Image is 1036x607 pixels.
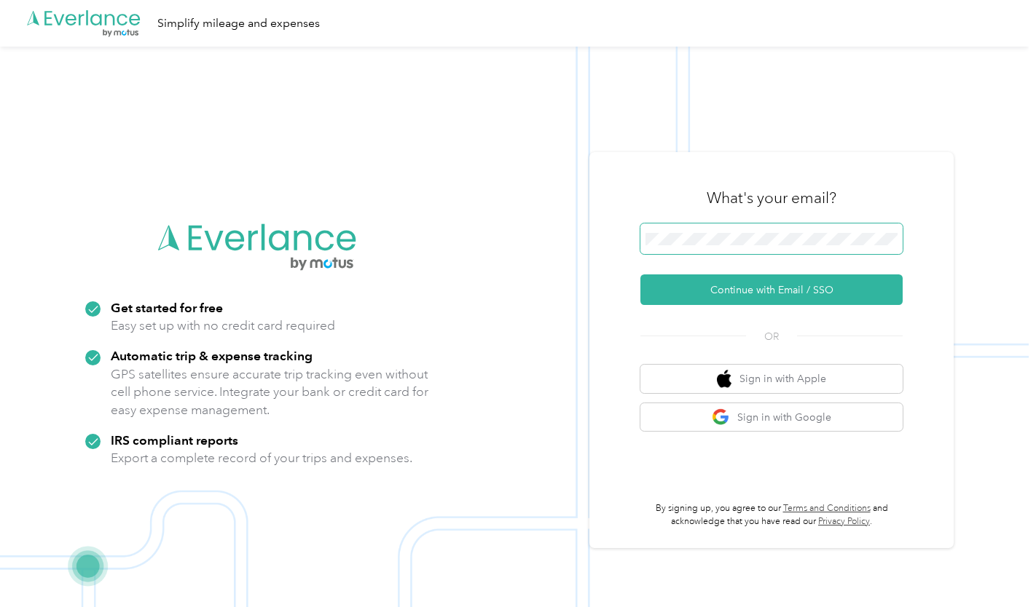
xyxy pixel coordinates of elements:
p: Easy set up with no credit card required [111,317,335,335]
strong: IRS compliant reports [111,432,238,448]
p: Export a complete record of your trips and expenses. [111,449,412,467]
div: Simplify mileage and expenses [157,15,320,33]
img: google logo [712,408,730,427]
button: apple logoSign in with Apple [640,365,903,393]
button: Continue with Email / SSO [640,274,903,305]
strong: Automatic trip & expense tracking [111,348,313,363]
span: OR [746,329,797,344]
img: apple logo [717,370,731,388]
a: Privacy Policy [818,516,870,527]
button: google logoSign in with Google [640,403,903,432]
p: By signing up, you agree to our and acknowledge that you have read our . [640,502,903,528]
a: Terms and Conditions [783,503,871,514]
p: GPS satellites ensure accurate trip tracking even without cell phone service. Integrate your bank... [111,365,429,419]
h3: What's your email? [707,188,836,208]
strong: Get started for free [111,300,223,315]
